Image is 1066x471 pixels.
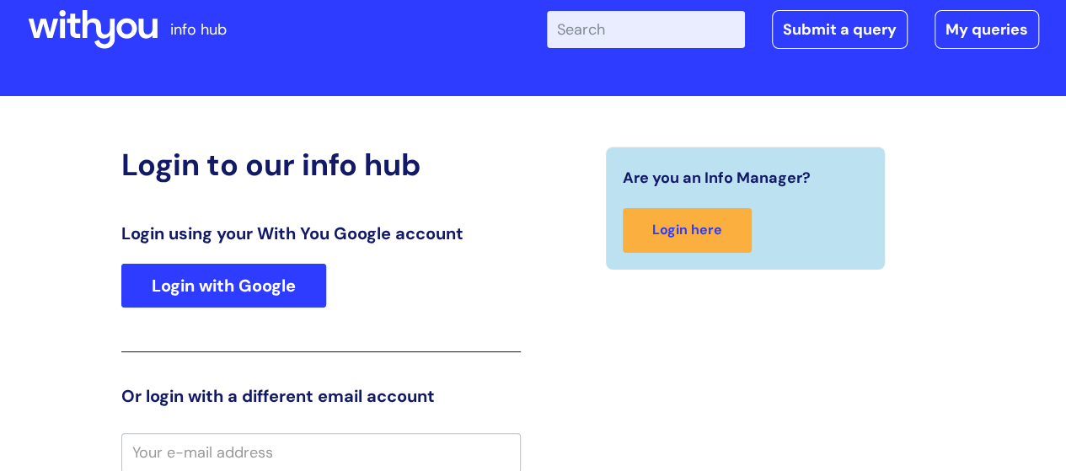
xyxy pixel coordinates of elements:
[623,164,811,191] span: Are you an Info Manager?
[121,147,521,183] h2: Login to our info hub
[935,10,1039,49] a: My queries
[772,10,908,49] a: Submit a query
[121,264,326,308] a: Login with Google
[623,208,752,253] a: Login here
[170,16,227,43] p: info hub
[121,386,521,406] h3: Or login with a different email account
[547,11,745,48] input: Search
[121,223,521,244] h3: Login using your With You Google account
